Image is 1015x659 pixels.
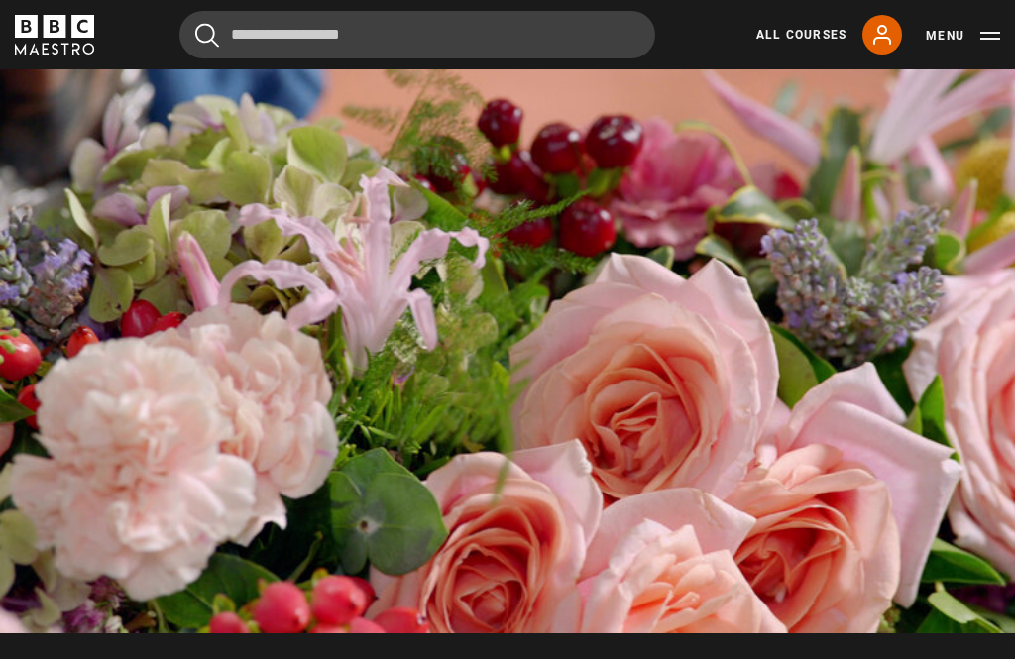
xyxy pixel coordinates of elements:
[926,26,1000,46] button: Toggle navigation
[179,11,655,58] input: Search
[15,15,94,55] svg: BBC Maestro
[756,26,846,44] a: All Courses
[195,23,219,48] button: Submit the search query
